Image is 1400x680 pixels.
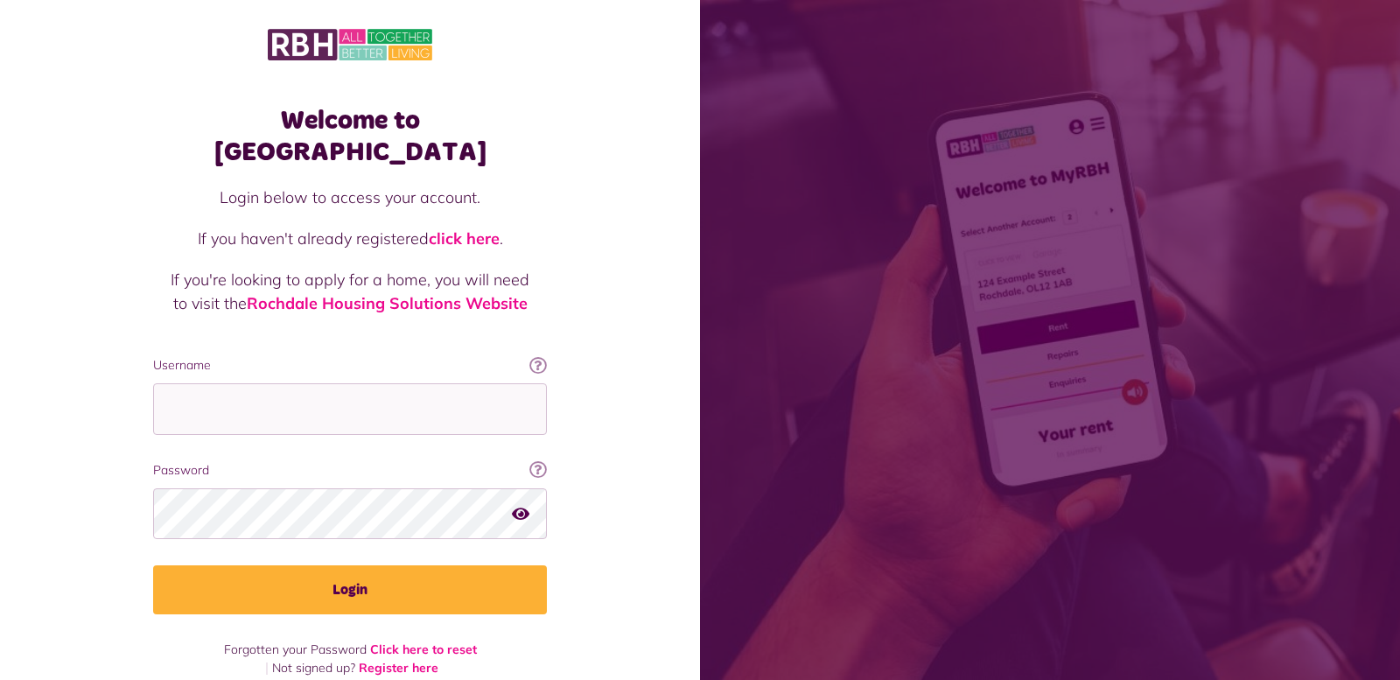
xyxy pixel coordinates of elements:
[224,641,367,657] span: Forgotten your Password
[268,26,432,63] img: MyRBH
[153,565,547,614] button: Login
[429,228,500,249] a: click here
[153,105,547,168] h1: Welcome to [GEOGRAPHIC_DATA]
[171,227,529,250] p: If you haven't already registered .
[153,356,547,375] label: Username
[153,461,547,480] label: Password
[359,660,438,676] a: Register here
[272,660,355,676] span: Not signed up?
[171,268,529,315] p: If you're looking to apply for a home, you will need to visit the
[247,293,528,313] a: Rochdale Housing Solutions Website
[171,186,529,209] p: Login below to access your account.
[370,641,477,657] a: Click here to reset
